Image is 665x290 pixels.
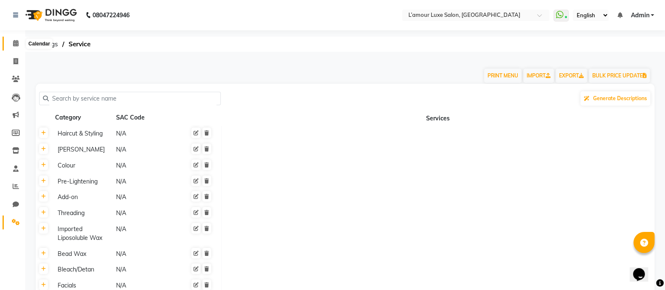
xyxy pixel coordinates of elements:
div: N/A [115,128,173,139]
div: Add-on [54,192,112,202]
div: Imported Liposoluble Wax [54,224,112,243]
span: Admin [631,11,649,20]
div: N/A [115,144,173,155]
div: Colour [54,160,112,171]
div: Category [54,112,112,123]
input: Search by service name [49,92,217,105]
button: Generate Descriptions [580,91,650,106]
div: N/A [115,176,173,187]
div: Haircut & Styling [54,128,112,139]
span: Generate Descriptions [593,95,647,101]
div: Calendar [26,39,52,49]
img: logo [21,3,79,27]
div: Threading [54,208,112,218]
div: N/A [115,208,173,218]
span: Service [64,37,95,52]
div: N/A [115,224,173,243]
div: N/A [115,249,173,259]
div: [PERSON_NAME] [54,144,112,155]
div: Pre-Lightening [54,176,112,187]
div: Bleach/Detan [54,264,112,275]
div: N/A [115,192,173,202]
a: EXPORT [556,69,587,83]
div: SAC Code [115,112,173,123]
a: IMPORT [523,69,554,83]
div: N/A [115,264,173,275]
div: Bead Wax [54,249,112,259]
button: BULK PRICE UPDATE [589,69,650,83]
button: PRINT MENU [484,69,522,83]
iframe: chat widget [630,256,657,282]
th: Services [221,110,654,126]
div: N/A [115,160,173,171]
b: 08047224946 [93,3,130,27]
